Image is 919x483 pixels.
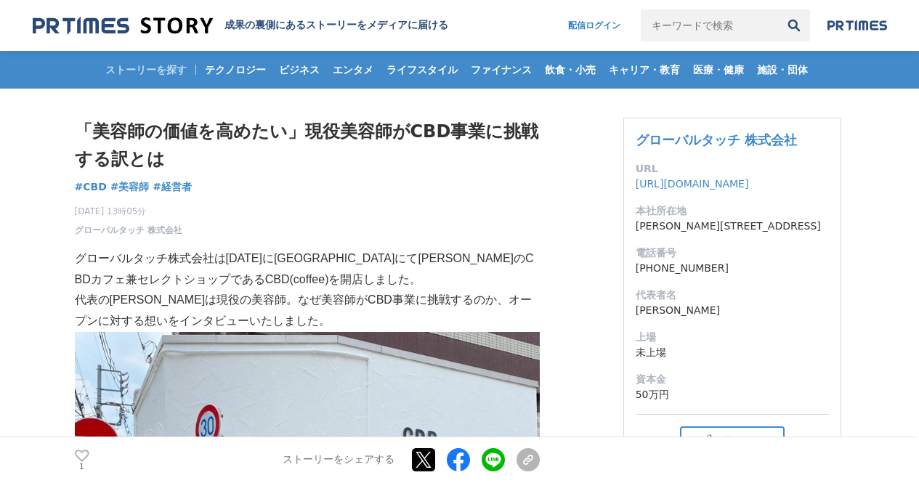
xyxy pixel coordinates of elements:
span: #美容師 [110,180,150,193]
span: ファイナンス [465,63,538,76]
a: エンタメ [327,51,379,89]
a: 医療・健康 [687,51,750,89]
a: グローバルタッチ 株式会社 [75,224,182,237]
span: 飲食・小売 [539,63,602,76]
a: 施設・団体 [751,51,814,89]
span: 施設・団体 [751,63,814,76]
p: ストーリーをシェアする [283,454,394,467]
a: ビジネス [273,51,325,89]
p: 1 [75,463,89,471]
span: キャリア・教育 [603,63,686,76]
dt: 本社所在地 [636,203,829,219]
a: #経営者 [153,179,192,195]
h1: 「美容師の価値を高めたい」現役美容師がCBD事業に挑戦する訳とは [75,118,540,174]
button: フォロー [680,426,785,453]
span: 医療・健康 [687,63,750,76]
a: ライフスタイル [381,51,463,89]
h2: 成果の裏側にあるストーリーをメディアに届ける [224,19,448,32]
dd: [PERSON_NAME][STREET_ADDRESS] [636,219,829,234]
dd: [PERSON_NAME] [636,303,829,318]
a: グローバルタッチ 株式会社 [636,132,797,147]
span: ビジネス [273,63,325,76]
span: テクノロジー [199,63,272,76]
a: 飲食・小売 [539,51,602,89]
span: ライフスタイル [381,63,463,76]
a: #CBD [75,179,107,195]
a: 成果の裏側にあるストーリーをメディアに届ける 成果の裏側にあるストーリーをメディアに届ける [33,16,448,36]
button: 検索 [778,9,810,41]
a: 配信ログイン [554,9,635,41]
p: グローバルタッチ株式会社は[DATE]に[GEOGRAPHIC_DATA]にて[PERSON_NAME]のCBDカフェ兼セレクトショップであるCBD(coffee)を開店しました。 [75,248,540,291]
p: 代表の[PERSON_NAME]は現役の美容師。なぜ美容師がCBD事業に挑戦するのか、オープンに対する想いをインタビューいたしました。 [75,290,540,332]
a: キャリア・教育 [603,51,686,89]
dt: 代表者名 [636,288,829,303]
dt: 電話番号 [636,245,829,261]
a: ファイナンス [465,51,538,89]
dd: 50万円 [636,387,829,402]
dd: 未上場 [636,345,829,360]
span: #CBD [75,180,107,193]
img: prtimes [827,20,887,31]
a: #美容師 [110,179,150,195]
span: エンタメ [327,63,379,76]
dt: 資本金 [636,372,829,387]
a: [URL][DOMAIN_NAME] [636,178,749,190]
span: #経営者 [153,180,192,193]
dt: URL [636,161,829,176]
span: [DATE] 13時05分 [75,205,182,218]
img: 成果の裏側にあるストーリーをメディアに届ける [33,16,213,36]
a: テクノロジー [199,51,272,89]
dd: [PHONE_NUMBER] [636,261,829,276]
input: キーワードで検索 [641,9,778,41]
dt: 上場 [636,330,829,345]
